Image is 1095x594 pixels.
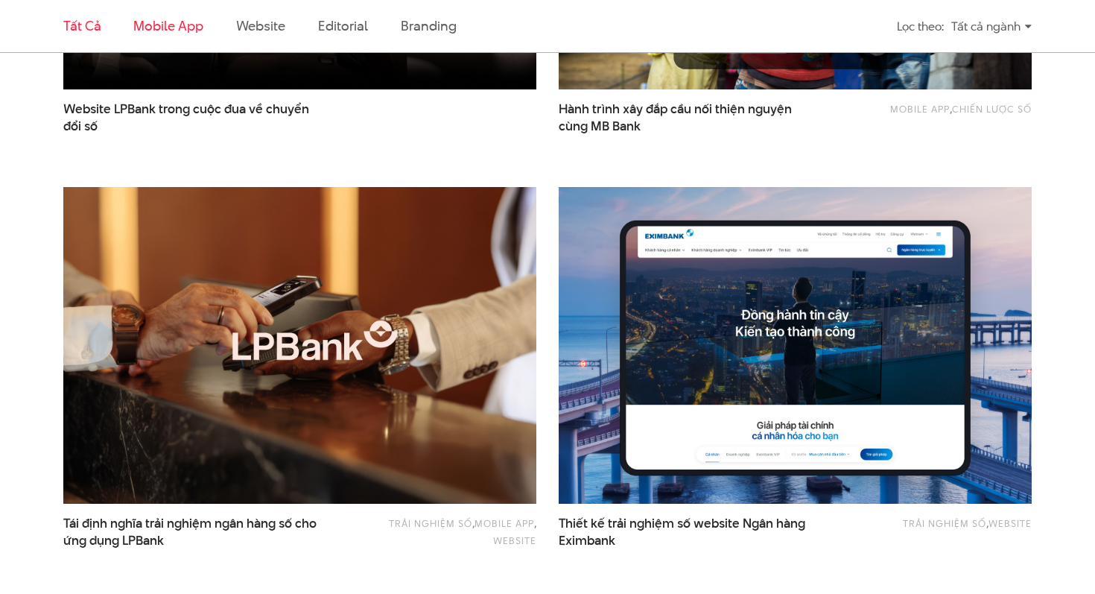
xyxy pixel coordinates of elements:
[559,187,1032,504] img: Eximbank Website Portal
[318,16,368,35] a: Editorial
[842,515,1032,542] div: ,
[890,102,950,116] a: Mobile app
[559,118,641,135] span: cùng MB Bank
[63,118,98,135] span: đổi số
[63,187,536,504] img: LPBank Thumb
[475,516,534,530] a: Mobile app
[389,516,472,530] a: Trải nghiệm số
[952,102,1032,116] a: Chiến lược số
[493,534,536,547] a: Website
[903,516,986,530] a: Trải nghiệm số
[63,101,323,135] span: Website LPBank trong cuộc đua về chuyển
[347,515,536,549] div: , ,
[897,13,944,40] div: Lọc theo:
[559,515,819,549] span: Thiết kế trải nghiệm số website Ngân hàng
[63,515,323,549] span: Tái định nghĩa trải nghiệm ngân hàng số cho
[63,101,323,135] a: Website LPBank trong cuộc đua về chuyểnđổi số
[559,532,615,549] span: Eximbank
[401,16,456,35] a: Branding
[63,532,164,549] span: ứng dụng LPBank
[63,16,101,35] a: Tất cả
[236,16,285,35] a: Website
[988,516,1032,530] a: Website
[559,515,819,549] a: Thiết kế trải nghiệm số website Ngân hàngEximbank
[63,515,323,549] a: Tái định nghĩa trải nghiệm ngân hàng số choứng dụng LPBank
[951,13,1032,40] div: Tất cả ngành
[133,16,203,35] a: Mobile app
[559,101,819,135] span: Hành trình xây đắp cầu nối thiện nguyện
[559,101,819,135] a: Hành trình xây đắp cầu nối thiện nguyệncùng MB Bank
[842,101,1032,127] div: ,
